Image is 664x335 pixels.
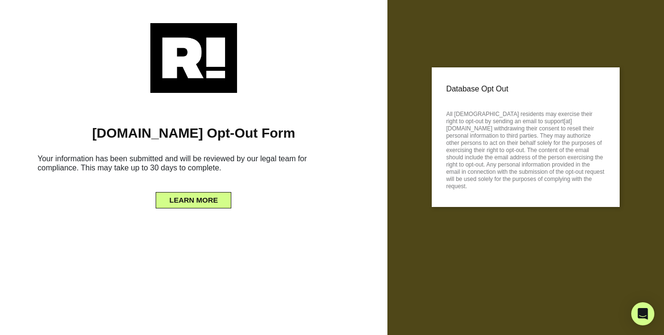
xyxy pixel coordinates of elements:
div: Open Intercom Messenger [631,302,654,325]
h1: [DOMAIN_NAME] Opt-Out Form [14,125,373,142]
p: Database Opt Out [446,82,605,96]
a: LEARN MORE [156,193,231,201]
button: LEARN MORE [156,192,231,208]
h6: Your information has been submitted and will be reviewed by our legal team for compliance. This m... [14,150,373,180]
p: All [DEMOGRAPHIC_DATA] residents may exercise their right to opt-out by sending an email to suppo... [446,108,605,190]
img: Retention.com [150,23,237,93]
